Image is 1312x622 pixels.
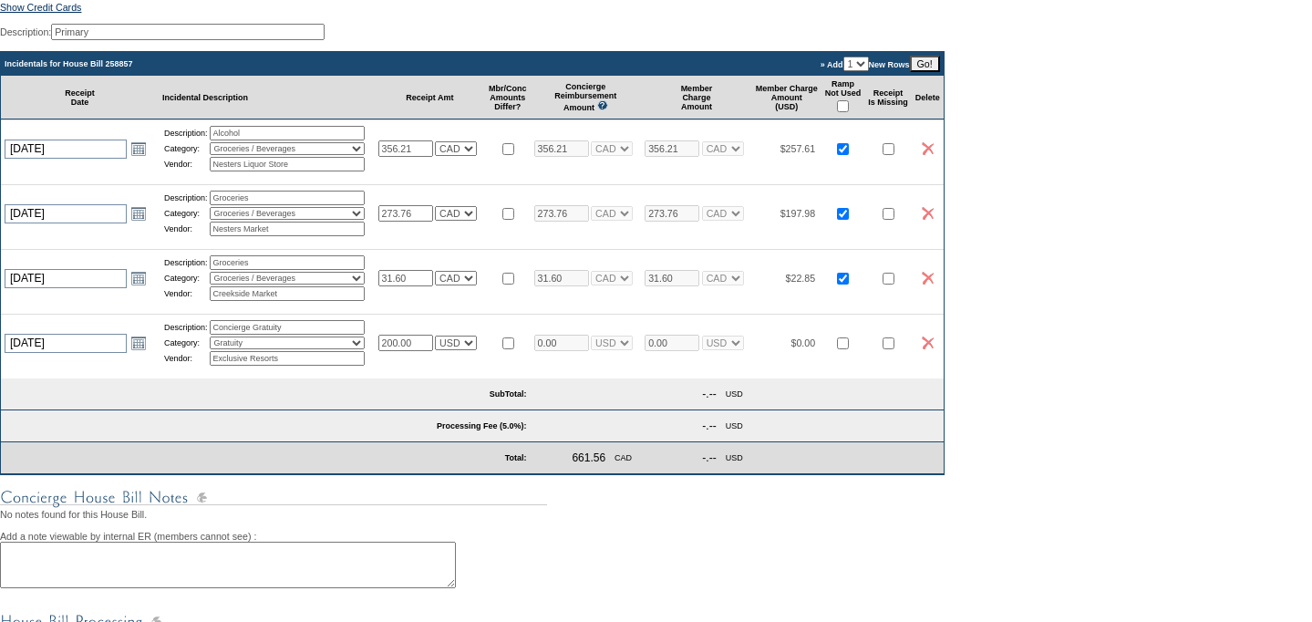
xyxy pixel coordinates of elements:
span: $22.85 [786,273,816,284]
td: Receipt Is Missing [864,76,912,119]
span: $0.00 [791,337,816,348]
a: Open the calendar popup. [129,333,149,353]
td: Member Charge Amount [641,76,752,119]
td: USD [722,448,747,468]
td: -.-- [698,448,719,468]
td: Concierge Reimbursement Amount [531,76,642,119]
td: USD [722,416,747,436]
td: Incidental Description [159,76,375,119]
td: Category: [164,337,208,349]
td: Processing Fee (5.0%): [1,410,531,442]
td: 661.56 [568,448,609,468]
img: icon_delete2.gif [922,207,934,220]
td: -.-- [698,416,719,436]
td: CAD [611,448,635,468]
td: Category: [164,207,208,220]
img: icon_delete2.gif [922,272,934,285]
td: » Add New Rows [531,52,944,76]
td: Description: [164,320,208,335]
td: Category: [164,142,208,155]
img: icon_delete2.gif [922,142,934,155]
td: Receipt Amt [375,76,486,119]
td: Mbr/Conc Amounts Differ? [485,76,531,119]
td: Receipt Date [1,76,159,119]
td: Vendor: [164,157,208,171]
span: $197.98 [780,208,816,219]
a: Open the calendar popup. [129,268,149,288]
input: Go! [910,56,940,72]
td: Vendor: [164,351,208,366]
td: Member Charge Amount (USD) [752,76,821,119]
td: SubTotal: [1,378,531,410]
img: questionMark_lightBlue.gif [597,100,608,110]
td: Total: [159,442,531,474]
td: Incidentals for House Bill 258857 [1,52,531,76]
td: Description: [164,126,208,140]
td: Category: [164,272,208,285]
a: Open the calendar popup. [129,203,149,223]
td: USD [722,384,747,404]
td: -.-- [698,384,719,404]
td: Vendor: [164,222,208,236]
a: Open the calendar popup. [129,139,149,159]
span: $257.61 [780,143,816,154]
img: icon_delete2.gif [922,337,934,349]
td: Ramp Not Used [821,76,865,119]
td: Delete [912,76,944,119]
td: Vendor: [164,286,208,301]
td: Description: [164,191,208,205]
td: Description: [164,255,208,270]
